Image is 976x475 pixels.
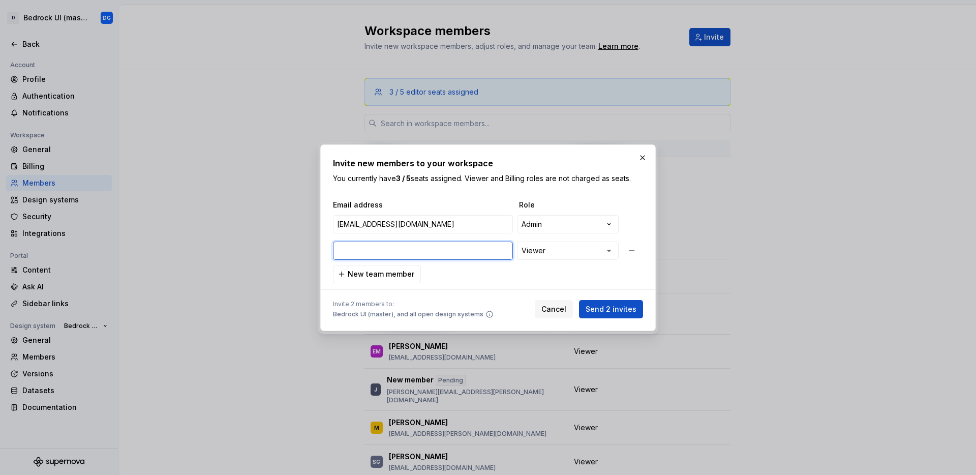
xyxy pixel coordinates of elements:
[541,304,566,314] span: Cancel
[535,300,573,318] button: Cancel
[333,173,643,184] p: You currently have seats assigned. Viewer and Billing roles are not charged as seats.
[586,304,636,314] span: Send 2 invites
[333,157,643,169] h2: Invite new members to your workspace
[396,174,411,183] b: 3 / 5
[519,200,621,210] span: Role
[333,310,483,318] span: Bedrock UI (master), and all open design systems
[348,269,414,279] span: New team member
[333,300,494,308] span: Invite 2 members to:
[333,265,421,283] button: New team member
[333,200,515,210] span: Email address
[579,300,643,318] button: Send 2 invites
